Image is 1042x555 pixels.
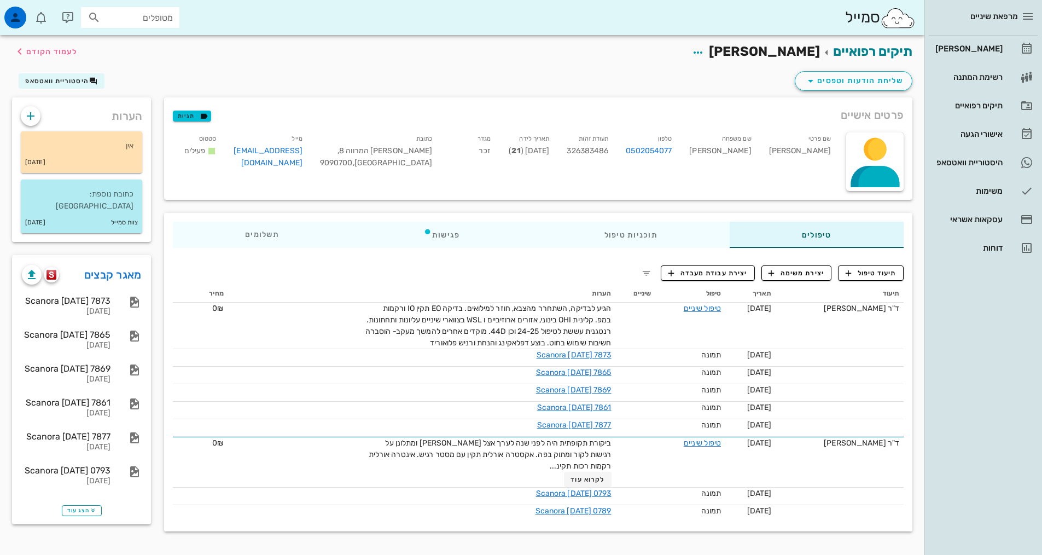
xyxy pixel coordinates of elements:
span: תמונה [701,350,721,360]
small: [DATE] [25,217,45,229]
div: Scanora [DATE] 7865 [22,329,110,340]
a: Scanora [DATE] 7865 [536,368,612,377]
div: אישורי הגעה [933,130,1003,138]
div: [PERSON_NAME] [933,44,1003,53]
small: תאריך לידה [519,135,549,142]
div: [PERSON_NAME] [680,130,760,176]
span: 9090700 [320,158,353,167]
div: [DATE] [22,375,110,384]
div: Scanora [DATE] 7861 [22,397,110,408]
div: ד"ר [PERSON_NAME] [780,437,899,449]
div: תיקים רפואיים [933,101,1003,110]
span: תיעוד טיפול [846,268,897,278]
a: טיפול שיניים [684,438,721,448]
a: תיקים רפואיים [833,44,912,59]
th: תאריך [725,285,776,303]
div: [DATE] [22,409,110,418]
div: תוכניות טיפול [532,222,730,248]
a: אישורי הגעה [929,121,1038,147]
button: תגיות [173,111,211,122]
span: 0₪ [212,304,224,313]
span: , [353,158,354,167]
span: תשלומים [245,231,279,239]
span: תמונה [701,403,721,412]
span: היסטוריית וואטסאפ [25,77,89,85]
div: הערות [12,97,151,129]
div: Scanora [DATE] 0793 [22,465,110,476]
a: 0502054077 [626,145,672,157]
th: תיעוד [776,285,904,303]
span: [DATE] [747,489,772,498]
a: תגהיסטוריית וואטסאפ [929,149,1038,176]
a: משימות [929,178,1038,204]
a: Scanora [DATE] 7869 [536,385,612,395]
button: שליחת הודעות וטפסים [795,71,912,91]
div: זכר [441,130,499,176]
small: שם משפחה [722,135,752,142]
span: [DATE] ( ) [509,146,549,155]
span: ביקורת תקופתית היה לפני שנה לערך אצל [PERSON_NAME] ומתלונן על רגישות לקור ומתוק בפה. אקסטרה אורלי... [369,438,612,471]
small: טלפון [658,135,672,142]
div: סמייל [845,6,916,30]
span: [DATE] [747,420,772,430]
small: תעודת זהות [579,135,608,142]
div: פגישות [351,222,532,248]
span: [DATE] [747,304,772,313]
span: יצירת משימה [769,268,824,278]
small: כתובת [416,135,433,142]
span: [PERSON_NAME] המרווה 8 [337,146,432,155]
span: [GEOGRAPHIC_DATA] [353,158,433,167]
a: Scanora [DATE] 0793 [536,489,612,498]
span: [DATE] [747,385,772,395]
a: דוחות [929,235,1038,261]
small: מגדר [478,135,491,142]
strong: 21 [511,146,520,155]
span: לעמוד הקודם [26,47,77,56]
small: סטטוס [199,135,217,142]
a: עסקאות אשראי [929,206,1038,233]
div: ד"ר [PERSON_NAME] [780,303,899,314]
span: פעילים [184,146,206,155]
button: היסטוריית וואטסאפ [19,73,104,89]
a: תיקים רפואיים [929,92,1038,119]
div: היסטוריית וואטסאפ [933,158,1003,167]
span: תמונה [701,420,721,430]
a: Scanora [DATE] 7877 [537,420,612,430]
span: הגיע לבדיקה, השתחרר מהצבא, חוזר למילואים. בדיקה EO תקין IO ורקמות במפ. קלינית OHI בינוני, אזורים ... [365,304,612,348]
button: הצג עוד [62,505,102,516]
small: [DATE] [25,157,45,169]
button: תיעוד טיפול [838,265,904,281]
small: מייל [292,135,302,142]
div: משימות [933,187,1003,195]
a: מאגר קבצים [84,266,142,284]
span: [DATE] [747,350,772,360]
span: 326383486 [567,146,608,155]
span: תגיות [178,111,206,121]
th: טיפול [655,285,725,303]
div: [DATE] [22,307,110,316]
span: תמונה [701,506,721,516]
span: [DATE] [747,438,772,448]
th: שיניים [616,285,655,303]
div: עסקאות אשראי [933,215,1003,224]
button: לעמוד הקודם [13,42,77,61]
span: תמונה [701,489,721,498]
span: לקרוא עוד [571,476,604,483]
span: [DATE] [747,403,772,412]
div: [DATE] [22,443,110,452]
a: Scanora [DATE] 7861 [537,403,612,412]
p: אין [30,140,133,152]
div: טיפולים [730,222,904,248]
span: [PERSON_NAME] [709,44,820,59]
div: דוחות [933,244,1003,252]
span: הצג עוד [67,507,96,514]
a: [PERSON_NAME] [929,36,1038,62]
span: [DATE] [747,506,772,516]
th: מחיר [173,285,228,303]
button: יצירת משימה [761,265,832,281]
span: שליחת הודעות וטפסים [804,74,903,88]
a: Scanora [DATE] 7873 [537,350,612,360]
span: [DATE] [747,368,772,377]
span: תג [32,9,39,15]
span: מרפאת שיניים [970,11,1018,21]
